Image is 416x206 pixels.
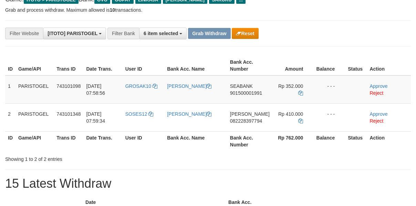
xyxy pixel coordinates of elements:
[15,131,54,151] th: Game/API
[56,83,81,89] span: 743101098
[56,111,81,117] span: 743101348
[83,56,122,75] th: Date Trans.
[167,111,211,117] a: [PERSON_NAME]
[15,103,54,131] td: PARISTOGEL
[123,131,165,151] th: User ID
[164,56,227,75] th: Bank Acc. Name
[110,7,115,13] strong: 10
[5,28,43,39] div: Filter Website
[43,28,106,39] button: [ITOTO] PARISTOGEL
[125,111,154,117] a: SOSES12
[230,118,262,124] span: Copy 082228397794 to clipboard
[230,90,262,96] span: Copy 901500001991 to clipboard
[345,131,367,151] th: Status
[5,153,168,163] div: Showing 1 to 2 of 2 entries
[188,28,230,39] button: Grab Withdraw
[86,111,105,124] span: [DATE] 07:59:34
[313,131,345,151] th: Balance
[230,83,253,89] span: SEABANK
[144,31,178,36] span: 6 item selected
[5,75,15,104] td: 1
[313,103,345,131] td: - - -
[313,56,345,75] th: Balance
[48,31,97,36] span: [ITOTO] PARISTOGEL
[367,56,411,75] th: Action
[370,90,383,96] a: Reject
[83,131,122,151] th: Date Trans.
[272,56,313,75] th: Amount
[345,56,367,75] th: Status
[298,90,303,96] a: Copy 352000 to clipboard
[15,56,54,75] th: Game/API
[370,83,387,89] a: Approve
[167,83,211,89] a: [PERSON_NAME]
[125,83,151,89] span: GROSAK10
[272,131,313,151] th: Rp 762.000
[15,75,54,104] td: PARISTOGEL
[139,28,187,39] button: 6 item selected
[298,118,303,124] a: Copy 410000 to clipboard
[86,83,105,96] span: [DATE] 07:58:56
[5,7,411,13] p: Grab and process withdraw. Maximum allowed is transactions.
[54,131,83,151] th: Trans ID
[5,103,15,131] td: 2
[278,111,303,117] span: Rp 410.000
[370,111,387,117] a: Approve
[5,131,15,151] th: ID
[125,83,157,89] a: GROSAK10
[123,56,165,75] th: User ID
[5,177,411,190] h1: 15 Latest Withdraw
[227,56,272,75] th: Bank Acc. Number
[370,118,383,124] a: Reject
[367,131,411,151] th: Action
[54,56,83,75] th: Trans ID
[230,111,270,117] span: [PERSON_NAME]
[125,111,147,117] span: SOSES12
[227,131,272,151] th: Bank Acc. Number
[107,28,139,39] div: Filter Bank
[164,131,227,151] th: Bank Acc. Name
[278,83,303,89] span: Rp 352.000
[232,28,258,39] button: Reset
[5,56,15,75] th: ID
[313,75,345,104] td: - - -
